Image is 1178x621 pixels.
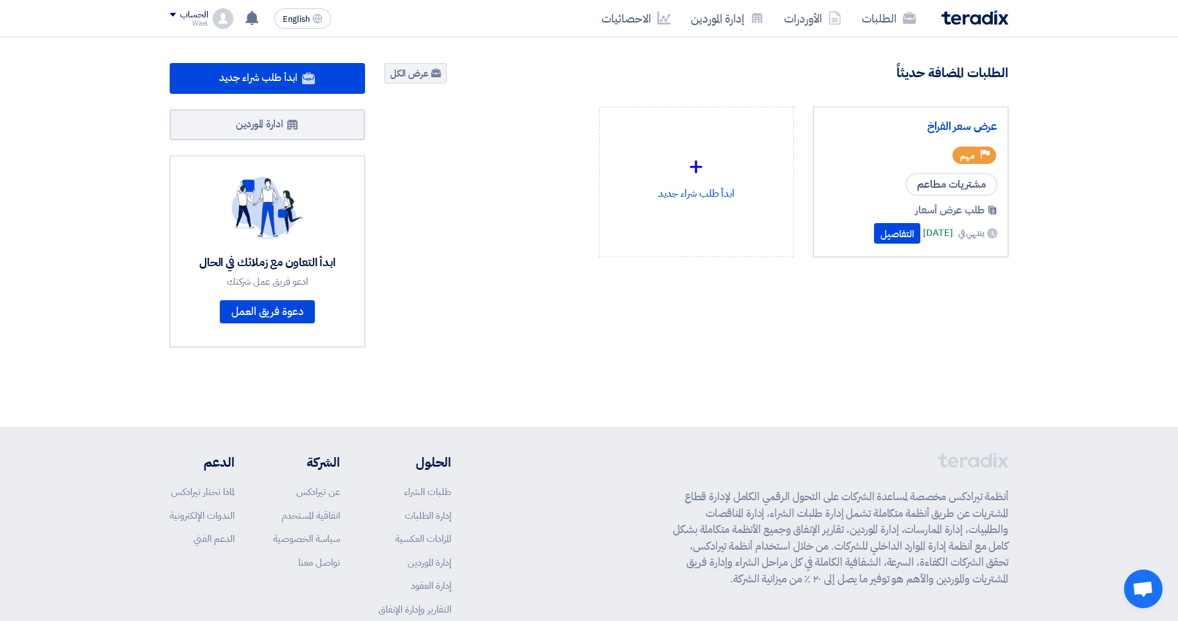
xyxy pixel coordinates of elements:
a: تواصل معنا [298,555,340,570]
span: ابدأ طلب شراء جديد [219,70,297,85]
a: إدارة الموردين [681,3,774,33]
a: الطلبات [852,3,926,33]
li: الحلول [379,453,451,472]
img: Teradix logo [942,10,1008,25]
div: ابدأ طلب شراء جديد [610,118,783,231]
li: الدعم [170,453,235,472]
a: المزادات العكسية [395,532,451,546]
a: طلبات الشراء [404,485,451,499]
a: الندوات الإلكترونية [170,509,235,523]
span: English [283,15,310,24]
div: Open chat [1124,570,1163,608]
span: ينتهي في [958,226,985,240]
div: Wael [170,20,208,27]
a: إدارة العقود [411,579,451,593]
a: سياسة الخصوصية [273,532,340,546]
span: [DATE] [923,226,952,240]
a: ادارة الموردين [170,109,365,140]
li: الشركة [273,453,340,472]
a: عن تيرادكس [296,485,340,499]
button: التفاصيل [874,223,920,244]
img: invite_your_team.svg [231,177,303,240]
div: ادعو فريق عمل شركتك [199,276,335,287]
a: إدارة الطلبات [405,509,451,523]
a: الاحصائيات [591,3,681,33]
span: طلب عرض أسعار [915,203,985,218]
a: عرض الكل [384,63,447,84]
span: مشتريات مطاعم [906,173,997,196]
div: ابدأ التعاون مع زملائك في الحال [199,255,335,270]
a: الدعم الفني [193,532,235,546]
p: أنظمة تيرادكس مخصصة لمساعدة الشركات على التحول الرقمي الكامل لإدارة قطاع المشتريات عن طريق أنظمة ... [673,489,1008,587]
a: التقارير وإدارة الإنفاق [379,602,451,616]
a: اتفاقية المستخدم [281,509,340,523]
div: الحساب [180,10,208,21]
a: عرض سعر الفراخ [824,120,997,133]
span: مهم [960,150,975,162]
div: + [610,147,783,186]
button: English [274,8,331,29]
a: الأوردرات [774,3,852,33]
a: دعوة فريق العمل [220,300,315,323]
a: إدارة الموردين [407,555,451,570]
a: لماذا تختار تيرادكس [171,485,235,499]
img: profile_test.png [213,8,233,29]
h4: الطلبات المضافة حديثاً [897,64,1008,81]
